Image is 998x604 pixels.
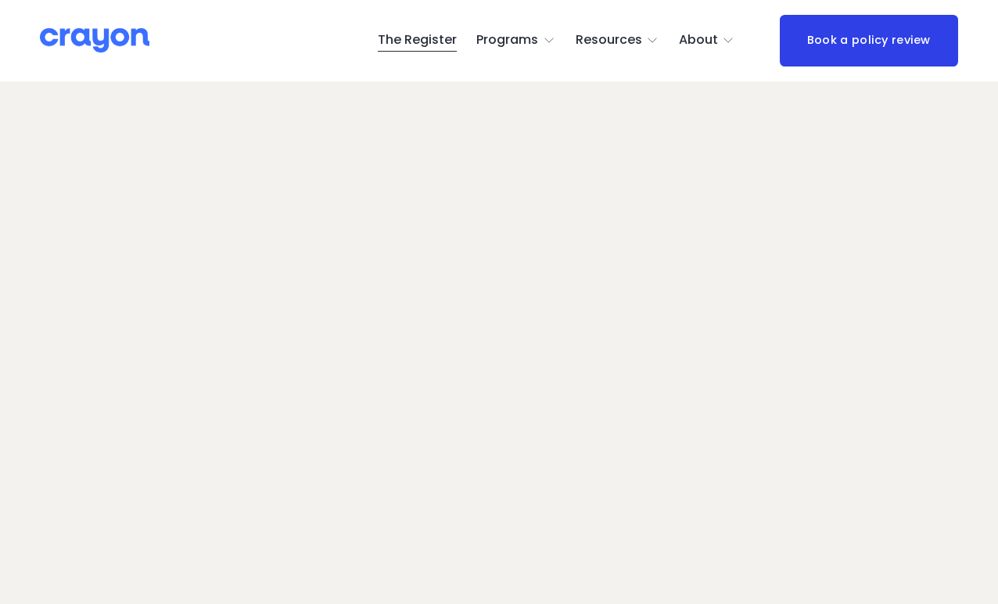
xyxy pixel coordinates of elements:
span: Resources [576,29,642,52]
a: folder dropdown [476,28,555,53]
span: Programs [476,29,538,52]
img: Crayon [40,27,149,54]
a: Book a policy review [780,15,958,67]
a: The Register [378,28,457,53]
a: folder dropdown [679,28,735,53]
span: About [679,29,718,52]
a: folder dropdown [576,28,659,53]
